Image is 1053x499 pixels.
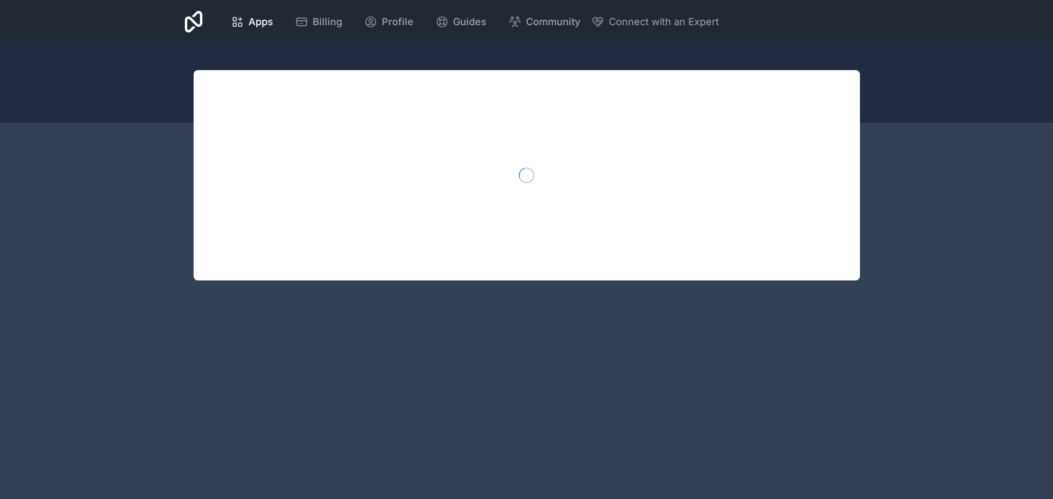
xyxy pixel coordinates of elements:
button: Connect with an Expert [591,14,719,30]
span: Profile [382,14,414,30]
a: Guides [427,10,495,34]
a: Community [500,10,589,34]
a: Profile [355,10,422,34]
span: Guides [453,14,486,30]
span: Connect with an Expert [609,14,719,30]
span: Billing [313,14,342,30]
span: Community [526,14,580,30]
span: Apps [248,14,273,30]
a: Billing [286,10,351,34]
a: Apps [222,10,282,34]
